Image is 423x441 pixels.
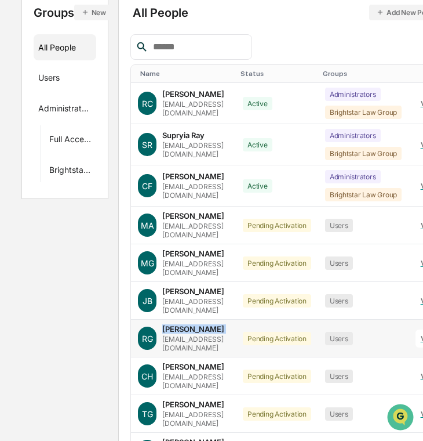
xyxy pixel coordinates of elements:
div: [EMAIL_ADDRESS][DOMAIN_NAME] [162,222,229,239]
div: Administrators [38,103,92,117]
span: SR [142,140,152,150]
div: [PERSON_NAME] [162,89,224,99]
img: 1746055101610-c473b297-6a78-478c-a979-82029cc54cd1 [12,89,32,110]
div: Pending Activation [243,256,311,270]
div: Administrators [325,129,381,142]
div: [EMAIL_ADDRESS][DOMAIN_NAME] [162,100,229,117]
a: 🔎Data Lookup [7,255,78,276]
span: • [96,189,100,198]
img: 1746055101610-c473b297-6a78-478c-a979-82029cc54cd1 [23,158,32,168]
a: Powered byPylon [82,287,140,297]
div: Brightstar Law Group [325,106,402,119]
div: [EMAIL_ADDRESS][DOMAIN_NAME] [162,141,229,158]
span: Preclearance [23,237,75,249]
div: Supryia Ray [162,131,205,140]
div: Toggle SortBy [323,70,404,78]
div: Brightstar Law Group [325,147,402,160]
div: Pending Activation [243,407,311,421]
button: New [74,5,113,20]
span: RG [142,334,153,344]
div: [PERSON_NAME] [162,249,224,258]
span: CH [141,371,153,381]
div: [PERSON_NAME] [162,362,224,371]
div: Active [243,97,272,110]
div: Users [325,294,353,308]
span: [DATE] [103,189,126,198]
div: Users [325,332,353,345]
div: Users [325,256,353,270]
a: 🖐️Preclearance [7,233,79,254]
div: Active [243,138,272,151]
div: [PERSON_NAME] [162,324,224,334]
span: [PERSON_NAME] [36,189,94,198]
div: We're available if you need us! [52,100,159,110]
div: Start new chat [52,89,190,100]
div: 🗄️ [84,238,93,248]
div: [EMAIL_ADDRESS][DOMAIN_NAME] [162,259,229,277]
span: Data Lookup [23,259,73,271]
span: 10:57 AM [103,158,136,167]
div: Administrators [325,170,381,183]
div: [PERSON_NAME] [162,172,224,181]
span: Pylon [115,288,140,297]
span: RC [142,99,153,109]
div: [EMAIL_ADDRESS][DOMAIN_NAME] [162,373,229,390]
div: Toggle SortBy [240,70,313,78]
iframe: Open customer support [386,403,417,434]
div: Pending Activation [243,219,311,232]
div: 🖐️ [12,238,21,248]
div: Pending Activation [243,294,311,308]
div: Users [38,73,60,86]
div: Full Access Administrators [49,134,92,148]
div: Administrators [325,88,381,101]
div: [EMAIL_ADDRESS][DOMAIN_NAME] [162,410,229,428]
button: Start new chat [197,92,211,106]
div: [PERSON_NAME] [162,211,224,220]
p: How can we help? [12,24,211,43]
div: [EMAIL_ADDRESS][DOMAIN_NAME] [162,297,229,315]
div: Past conversations [12,129,78,138]
span: [PERSON_NAME] [36,158,94,167]
div: Users [325,407,353,421]
span: • [96,158,100,167]
button: See all [180,126,211,140]
div: Brightstar Law Group [49,165,92,179]
a: 🗄️Attestations [79,233,148,254]
div: Users [325,370,353,383]
div: [EMAIL_ADDRESS][DOMAIN_NAME] [162,335,229,352]
div: [EMAIL_ADDRESS][DOMAIN_NAME] [162,182,229,200]
div: Pending Activation [243,332,311,345]
img: Jack Rasmussen [12,147,30,165]
div: Pending Activation [243,370,311,383]
span: CF [142,181,152,191]
div: Groups [34,5,96,20]
span: MA [141,220,154,230]
img: Cece Ferraez [12,178,30,197]
span: TG [142,409,153,419]
img: 8933085812038_c878075ebb4cc5468115_72.jpg [24,89,45,110]
div: Toggle SortBy [140,70,231,78]
div: All People [38,38,92,57]
div: Brightstar Law Group [325,188,402,201]
span: MG [141,258,154,268]
div: Users [325,219,353,232]
span: Attestations [96,237,144,249]
span: JB [143,296,152,306]
div: 🔎 [12,261,21,270]
div: Active [243,179,272,193]
div: [PERSON_NAME] [162,400,224,409]
div: [PERSON_NAME] [162,287,224,296]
